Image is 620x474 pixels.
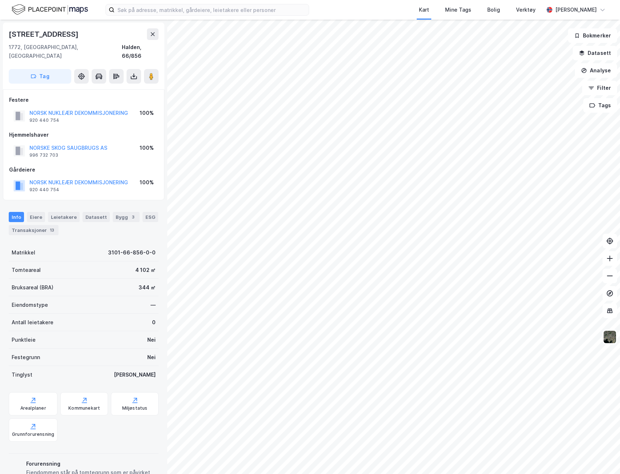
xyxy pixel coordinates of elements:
[108,248,156,257] div: 3101-66-856-0-0
[9,165,158,174] div: Gårdeiere
[29,117,59,123] div: 920 440 754
[143,212,158,222] div: ESG
[573,46,617,60] button: Datasett
[151,301,156,309] div: —
[139,283,156,292] div: 344 ㎡
[152,318,156,327] div: 0
[115,4,309,15] input: Søk på adresse, matrikkel, gårdeiere, leietakere eller personer
[147,336,156,344] div: Nei
[113,212,140,222] div: Bygg
[140,109,154,117] div: 100%
[516,5,536,14] div: Verktøy
[582,81,617,95] button: Filter
[29,152,58,158] div: 996 732 703
[29,187,59,193] div: 920 440 754
[9,130,158,139] div: Hjemmelshaver
[12,370,32,379] div: Tinglyst
[48,226,56,234] div: 13
[12,431,54,437] div: Grunnforurensning
[575,63,617,78] button: Analyse
[9,225,59,235] div: Transaksjoner
[147,353,156,362] div: Nei
[129,213,137,221] div: 3
[9,43,122,60] div: 1772, [GEOGRAPHIC_DATA], [GEOGRAPHIC_DATA]
[9,212,24,222] div: Info
[419,5,429,14] div: Kart
[555,5,597,14] div: [PERSON_NAME]
[12,301,48,309] div: Eiendomstype
[12,353,40,362] div: Festegrunn
[48,212,80,222] div: Leietakere
[135,266,156,274] div: 4 102 ㎡
[603,330,617,344] img: 9k=
[26,459,156,468] div: Forurensning
[445,5,471,14] div: Mine Tags
[9,28,80,40] div: [STREET_ADDRESS]
[83,212,110,222] div: Datasett
[122,405,148,411] div: Miljøstatus
[9,96,158,104] div: Festere
[20,405,46,411] div: Arealplaner
[140,178,154,187] div: 100%
[12,336,36,344] div: Punktleie
[584,439,620,474] iframe: Chat Widget
[584,439,620,474] div: Kontrollprogram for chat
[114,370,156,379] div: [PERSON_NAME]
[27,212,45,222] div: Eiere
[12,283,53,292] div: Bruksareal (BRA)
[68,405,100,411] div: Kommunekart
[12,248,35,257] div: Matrikkel
[140,144,154,152] div: 100%
[12,3,88,16] img: logo.f888ab2527a4732fd821a326f86c7f29.svg
[12,266,41,274] div: Tomteareal
[12,318,53,327] div: Antall leietakere
[568,28,617,43] button: Bokmerker
[9,69,71,84] button: Tag
[583,98,617,113] button: Tags
[487,5,500,14] div: Bolig
[122,43,159,60] div: Halden, 66/856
